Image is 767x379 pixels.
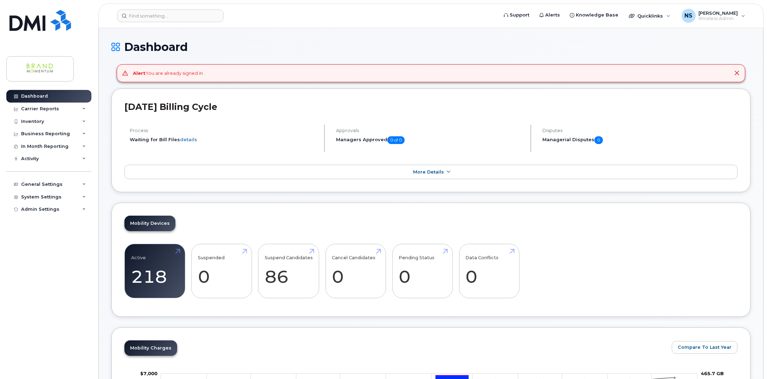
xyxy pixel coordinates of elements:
a: Mobility Devices [124,216,175,231]
a: details [180,137,197,142]
h5: Managerial Disputes [542,136,737,144]
a: Data Conflicts 0 [465,248,513,294]
tspan: $7,000 [140,371,157,376]
h5: Managers Approved [336,136,524,144]
h4: Disputes [542,128,737,133]
a: Mobility Charges [124,340,177,356]
h4: Process [130,128,318,133]
a: Active 218 [131,248,179,294]
h4: Approvals [336,128,524,133]
span: Compare To Last Year [678,344,731,351]
a: Cancel Candidates 0 [332,248,379,294]
span: 0 of 0 [387,136,405,144]
div: You are already signed in. [133,70,204,77]
h1: Dashboard [111,41,750,53]
span: More Details [413,169,444,175]
h2: [DATE] Billing Cycle [124,102,737,112]
a: Suspend Candidates 86 [265,248,313,294]
a: Pending Status 0 [399,248,446,294]
span: 0 [594,136,603,144]
strong: Alert [133,70,146,76]
li: Waiting for Bill Files [130,136,318,143]
button: Compare To Last Year [672,341,737,354]
g: $0 [140,371,157,376]
a: Suspended 0 [198,248,245,294]
tspan: 465.7 GB [701,371,724,376]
